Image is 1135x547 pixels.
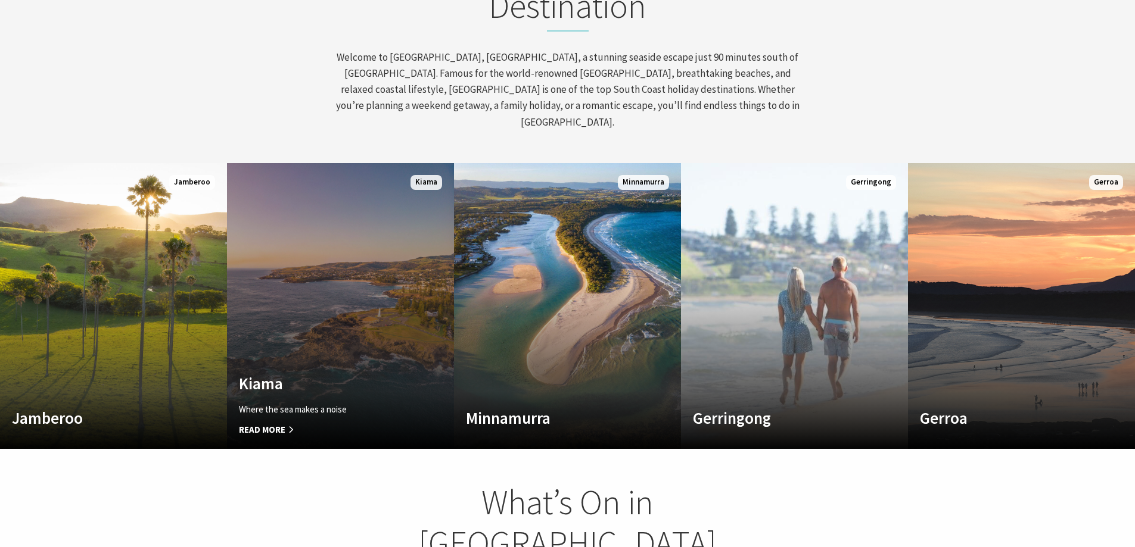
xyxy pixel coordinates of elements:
p: Where the sea makes a noise [239,402,408,417]
h4: Minnamurra [466,408,635,427]
a: Custom Image Used Kiama Where the sea makes a noise Read More Kiama [227,163,454,449]
h4: Kiama [239,374,408,393]
span: Jamberoo [169,175,215,190]
p: Welcome to [GEOGRAPHIC_DATA], [GEOGRAPHIC_DATA], a stunning seaside escape just 90 minutes south ... [334,49,801,130]
span: Gerringong [846,175,896,190]
span: Read More [239,423,408,437]
span: Minnamurra [618,175,669,190]
a: Custom Image Used Minnamurra Minnamurra [454,163,681,449]
a: Custom Image Used Gerringong Gerringong [681,163,908,449]
span: Gerroa [1089,175,1123,190]
h4: Jamberoo [12,408,181,427]
a: Custom Image Used Gerroa Gerroa [908,163,1135,449]
h4: Gerroa [920,408,1089,427]
span: Kiama [411,175,442,190]
h4: Gerringong [693,408,862,427]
